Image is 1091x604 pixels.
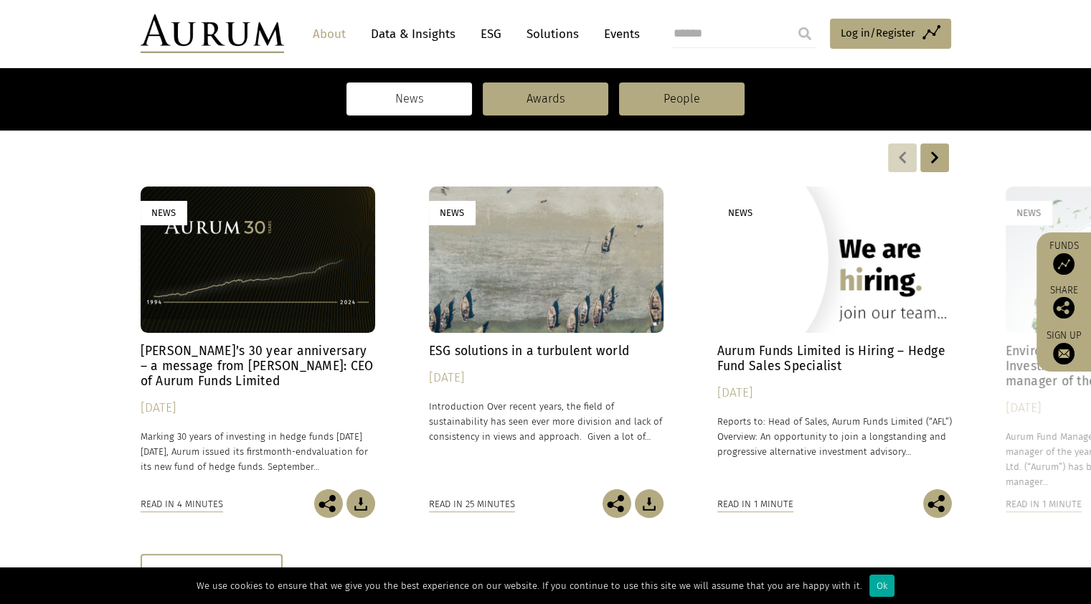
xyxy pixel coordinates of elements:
[717,201,763,225] div: News
[717,414,952,459] p: Reports to: Head of Sales, Aurum Funds Limited (“AFL”) Overview: An opportunity to join a longsta...
[1053,253,1075,275] img: Access Funds
[619,82,745,115] a: People
[429,399,663,444] p: Introduction Over recent years, the field of sustainability has seen ever more division and lack ...
[923,489,952,518] img: Share this post
[429,187,663,489] a: News ESG solutions in a turbulent world [DATE] Introduction Over recent years, the field of susta...
[603,489,631,518] img: Share this post
[429,368,663,388] div: [DATE]
[141,496,223,512] div: Read in 4 minutes
[597,21,640,47] a: Events
[830,19,951,49] a: Log in/Register
[1044,240,1084,275] a: Funds
[483,82,608,115] a: Awards
[314,489,343,518] img: Share this post
[429,201,475,225] div: News
[717,496,793,512] div: Read in 1 minute
[841,24,915,42] span: Log in/Register
[1044,286,1084,318] div: Share
[717,383,952,403] div: [DATE]
[346,82,472,115] a: News
[1053,343,1075,364] img: Sign up to our newsletter
[1006,201,1052,225] div: News
[717,344,952,374] h4: Aurum Funds Limited is Hiring – Hedge Fund Sales Specialist
[717,187,952,489] a: News Aurum Funds Limited is Hiring – Hedge Fund Sales Specialist [DATE] Reports to: Head of Sales...
[1006,496,1082,512] div: Read in 1 minute
[263,446,312,457] span: month-end
[141,187,375,489] a: News [PERSON_NAME]’s 30 year anniversary – a message from [PERSON_NAME]: CEO of Aurum Funds Limit...
[473,21,509,47] a: ESG
[364,21,463,47] a: Data & Insights
[306,21,353,47] a: About
[1044,329,1084,364] a: Sign up
[141,398,375,418] div: [DATE]
[429,344,663,359] h4: ESG solutions in a turbulent world
[635,489,663,518] img: Download Article
[429,496,515,512] div: Read in 25 minutes
[141,429,375,474] p: Marking 30 years of investing in hedge funds [DATE] [DATE], Aurum issued its first valuation for ...
[1053,297,1075,318] img: Share this post
[141,554,283,593] div: Show more
[790,19,819,48] input: Submit
[141,14,284,53] img: Aurum
[869,575,894,597] div: Ok
[141,201,186,225] div: News
[141,344,375,389] h4: [PERSON_NAME]’s 30 year anniversary – a message from [PERSON_NAME]: CEO of Aurum Funds Limited
[519,21,586,47] a: Solutions
[346,489,375,518] img: Download Article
